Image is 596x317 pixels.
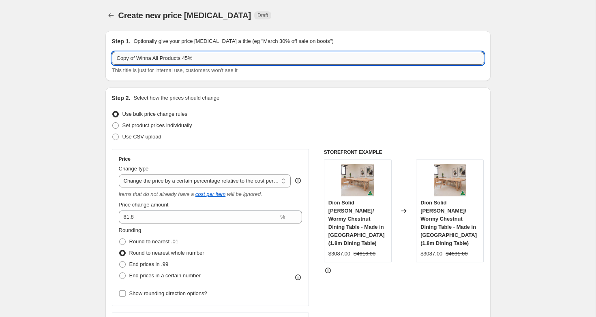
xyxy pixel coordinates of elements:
[105,10,117,21] button: Price change jobs
[129,290,207,296] span: Show rounding direction options?
[119,202,169,208] span: Price change amount
[122,111,187,117] span: Use bulk price change rules
[112,37,131,45] h2: Step 1.
[446,250,467,258] strike: $4631.00
[112,52,484,65] input: 30% off holiday sale
[354,250,375,258] strike: $4616.00
[129,261,169,267] span: End prices in .99
[129,238,178,245] span: Round to nearest .01
[280,214,285,220] span: %
[119,166,149,172] span: Change type
[328,250,350,258] div: $3087.00
[122,122,192,128] span: Set product prices individually
[294,177,302,185] div: help
[119,211,279,223] input: 50
[434,164,466,196] img: DSC01073-2-2_80x.jpg
[420,200,477,246] span: Dion Solid [PERSON_NAME]/ Wormy Chestnut Dining Table - Made in [GEOGRAPHIC_DATA] (1.8m Dining Ta...
[328,200,385,246] span: Dion Solid [PERSON_NAME]/ Wormy Chestnut Dining Table - Made in [GEOGRAPHIC_DATA] (1.8m Dining Ta...
[324,149,484,155] h6: STOREFRONT EXAMPLE
[119,227,141,233] span: Rounding
[118,11,251,20] span: Create new price [MEDICAL_DATA]
[257,12,268,19] span: Draft
[129,272,201,279] span: End prices in a certain number
[227,191,262,197] i: will be ignored.
[112,67,238,73] span: This title is just for internal use, customers won't see it
[133,94,219,102] p: Select how the prices should change
[195,191,225,197] a: cost per item
[119,191,194,197] i: Items that do not already have a
[341,164,374,196] img: DSC01073-2-2_80x.jpg
[112,94,131,102] h2: Step 2.
[119,156,131,162] h3: Price
[133,37,333,45] p: Optionally give your price [MEDICAL_DATA] a title (eg "March 30% off sale on boots")
[129,250,204,256] span: Round to nearest whole number
[420,250,442,258] div: $3087.00
[122,134,161,140] span: Use CSV upload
